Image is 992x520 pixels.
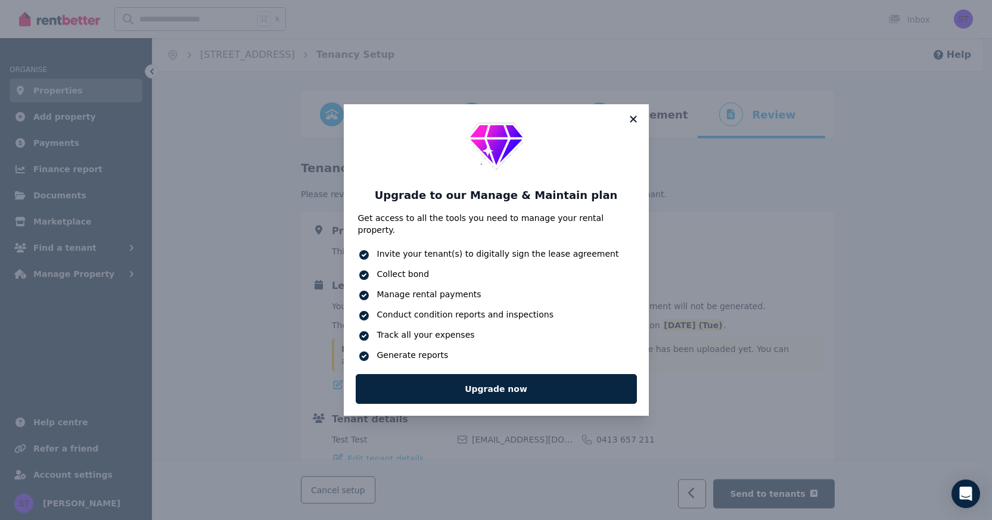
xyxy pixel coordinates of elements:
[377,329,635,341] span: Track all your expenses
[951,479,980,508] div: Open Intercom Messenger
[377,248,635,260] span: Invite your tenant(s) to digitally sign the lease agreement
[469,119,523,172] img: Upgrade to manage platform
[377,309,635,320] span: Conduct condition reports and inspections
[377,288,635,300] span: Manage rental payments
[377,268,635,280] span: Collect bond
[356,374,637,404] a: Upgrade now
[358,212,635,236] p: Get access to all the tools you need to manage your rental property.
[377,349,635,361] span: Generate reports
[358,188,635,203] h3: Upgrade to our Manage & Maintain plan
